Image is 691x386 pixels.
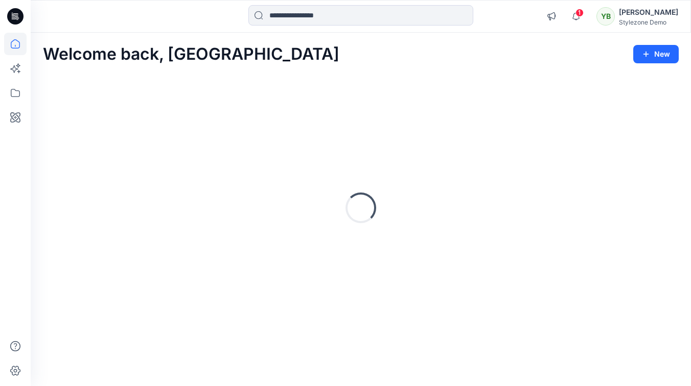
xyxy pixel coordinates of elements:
div: Stylezone Demo [619,18,678,26]
button: New [633,45,679,63]
div: [PERSON_NAME] [619,6,678,18]
div: YB [596,7,615,26]
span: 1 [575,9,584,17]
h2: Welcome back, [GEOGRAPHIC_DATA] [43,45,339,64]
